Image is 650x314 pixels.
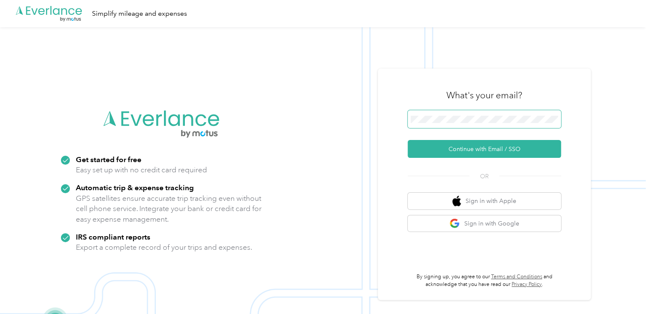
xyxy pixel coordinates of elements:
p: Easy set up with no credit card required [76,165,207,175]
button: apple logoSign in with Apple [408,193,561,209]
a: Privacy Policy [512,281,542,288]
div: Simplify mileage and expenses [92,9,187,19]
p: By signing up, you agree to our and acknowledge that you have read our . [408,273,561,288]
button: Continue with Email / SSO [408,140,561,158]
p: GPS satellites ensure accurate trip tracking even without cell phone service. Integrate your bank... [76,193,262,225]
button: google logoSign in with Google [408,215,561,232]
strong: Get started for free [76,155,141,164]
p: Export a complete record of your trips and expenses. [76,242,252,253]
a: Terms and Conditions [491,274,542,280]
h3: What's your email? [446,89,522,101]
strong: IRS compliant reports [76,232,150,241]
img: google logo [449,218,460,229]
img: apple logo [452,196,461,206]
strong: Automatic trip & expense tracking [76,183,194,192]
span: OR [469,172,499,181]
